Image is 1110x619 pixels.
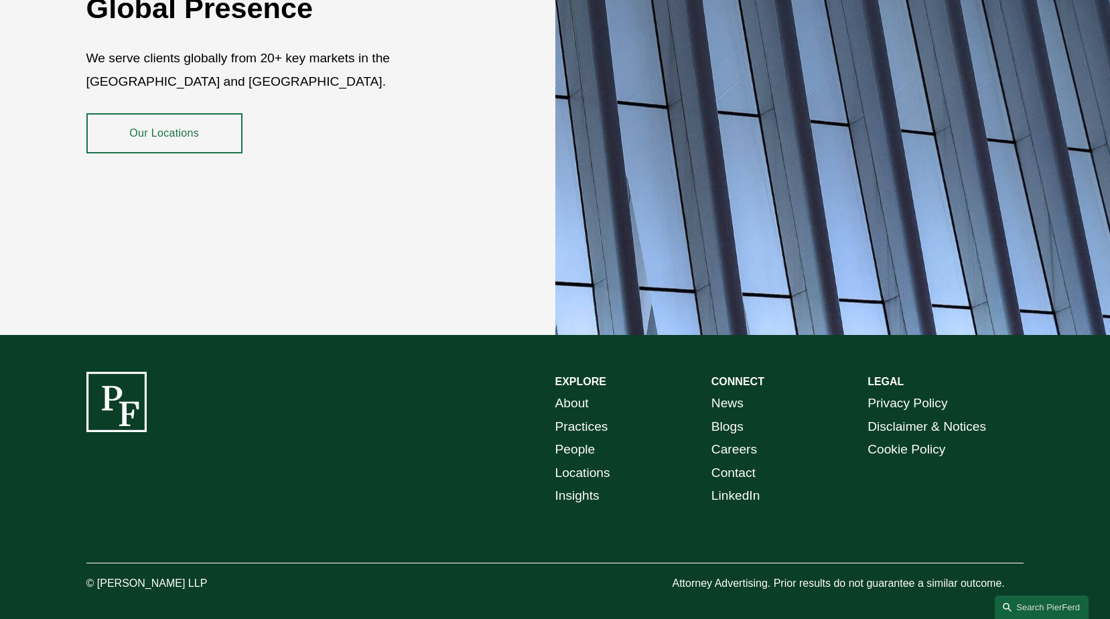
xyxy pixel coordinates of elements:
[868,438,945,462] a: Cookie Policy
[86,574,282,594] p: © [PERSON_NAME] LLP
[711,438,757,462] a: Careers
[86,113,242,153] a: Our Locations
[868,415,986,439] a: Disclaimer & Notices
[672,574,1024,594] p: Attorney Advertising. Prior results do not guarantee a similar outcome.
[555,415,608,439] a: Practices
[555,462,610,485] a: Locations
[711,462,756,485] a: Contact
[555,392,589,415] a: About
[711,376,764,387] strong: CONNECT
[711,392,744,415] a: News
[555,438,596,462] a: People
[868,392,947,415] a: Privacy Policy
[711,415,744,439] a: Blogs
[555,484,600,508] a: Insights
[555,376,606,387] strong: EXPLORE
[86,47,477,93] p: We serve clients globally from 20+ key markets in the [GEOGRAPHIC_DATA] and [GEOGRAPHIC_DATA].
[995,596,1089,619] a: Search this site
[711,484,760,508] a: LinkedIn
[868,376,904,387] strong: LEGAL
